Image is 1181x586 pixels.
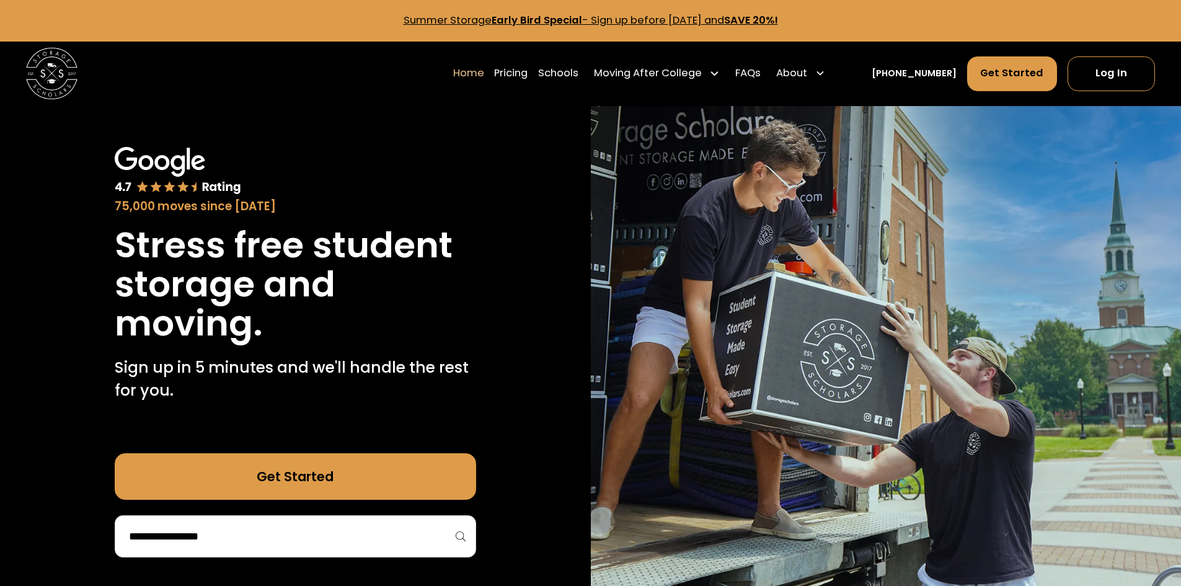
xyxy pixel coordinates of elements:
[776,66,807,81] div: About
[115,356,476,402] p: Sign up in 5 minutes and we'll handle the rest for you.
[967,56,1058,91] a: Get Started
[724,13,778,27] strong: SAVE 20%!
[538,55,578,91] a: Schools
[115,147,241,195] img: Google 4.7 star rating
[115,453,476,500] a: Get Started
[872,67,957,81] a: [PHONE_NUMBER]
[26,48,77,99] img: Storage Scholars main logo
[453,55,484,91] a: Home
[115,198,476,215] div: 75,000 moves since [DATE]
[771,55,831,91] div: About
[404,13,778,27] a: Summer StorageEarly Bird Special- Sign up before [DATE] andSAVE 20%!
[26,48,77,99] a: home
[594,66,702,81] div: Moving After College
[1068,56,1155,91] a: Log In
[492,13,582,27] strong: Early Bird Special
[589,55,725,91] div: Moving After College
[494,55,528,91] a: Pricing
[115,226,476,343] h1: Stress free student storage and moving.
[735,55,761,91] a: FAQs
